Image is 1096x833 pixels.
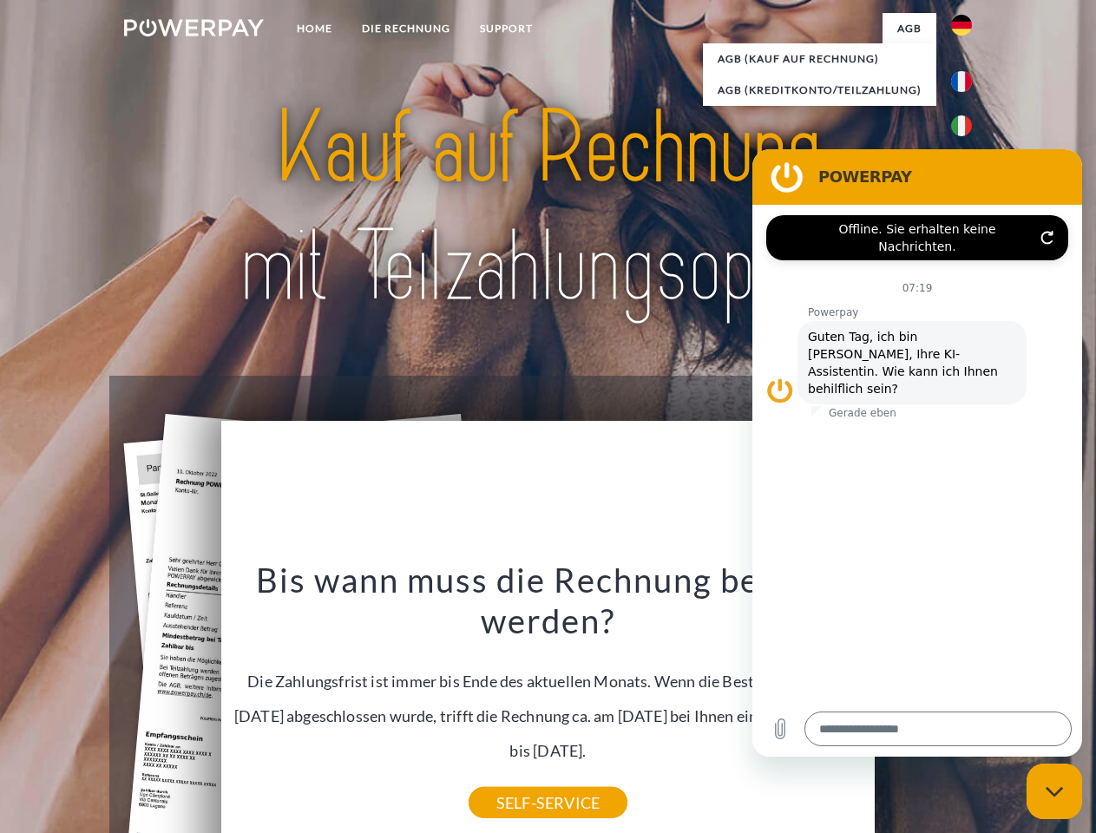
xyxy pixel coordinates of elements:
a: Home [282,13,347,44]
a: AGB (Kauf auf Rechnung) [703,43,936,75]
a: DIE RECHNUNG [347,13,465,44]
img: it [951,115,972,136]
a: SELF-SERVICE [469,787,627,818]
img: title-powerpay_de.svg [166,83,930,332]
h3: Bis wann muss die Rechnung bezahlt werden? [232,559,865,642]
a: agb [883,13,936,44]
img: fr [951,71,972,92]
img: logo-powerpay-white.svg [124,19,264,36]
a: AGB (Kreditkonto/Teilzahlung) [703,75,936,106]
div: Die Zahlungsfrist ist immer bis Ende des aktuellen Monats. Wenn die Bestellung z.B. am [DATE] abg... [232,559,865,803]
img: de [951,15,972,36]
iframe: Messaging-Fenster [752,149,1082,757]
iframe: Schaltfläche zum Öffnen des Messaging-Fensters; Konversation läuft [1027,764,1082,819]
a: SUPPORT [465,13,548,44]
